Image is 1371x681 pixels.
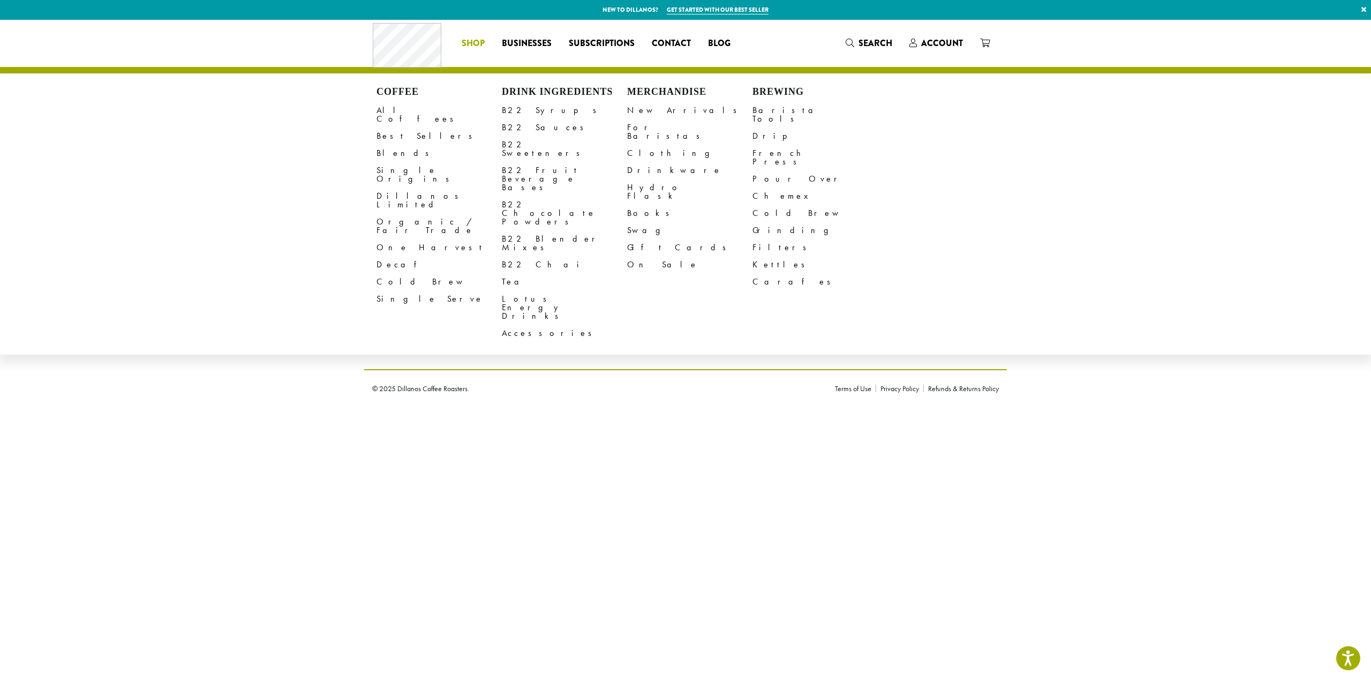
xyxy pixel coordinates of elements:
[627,119,752,145] a: For Baristas
[376,162,502,188] a: Single Origins
[752,86,878,98] h4: Brewing
[752,145,878,170] a: French Press
[652,37,691,50] span: Contact
[708,37,730,50] span: Blog
[502,37,552,50] span: Businesses
[502,230,627,256] a: B22 Blender Mixes
[502,256,627,273] a: B22 Chai
[502,162,627,196] a: B22 Fruit Beverage Bases
[462,37,485,50] span: Shop
[372,385,819,392] p: © 2025 Dillanos Coffee Roasters.
[835,385,876,392] a: Terms of Use
[921,37,963,49] span: Account
[502,136,627,162] a: B22 Sweeteners
[627,102,752,119] a: New Arrivals
[837,34,901,52] a: Search
[752,256,878,273] a: Kettles
[923,385,999,392] a: Refunds & Returns Policy
[502,290,627,325] a: Lotus Energy Drinks
[376,256,502,273] a: Decaf
[876,385,923,392] a: Privacy Policy
[752,128,878,145] a: Drip
[376,128,502,145] a: Best Sellers
[627,222,752,239] a: Swag
[502,102,627,119] a: B22 Syrups
[752,188,878,205] a: Chemex
[627,256,752,273] a: On Sale
[502,86,627,98] h4: Drink Ingredients
[667,5,769,14] a: Get started with our best seller
[569,37,635,50] span: Subscriptions
[752,239,878,256] a: Filters
[376,239,502,256] a: One Harvest
[752,102,878,128] a: Barista Tools
[376,273,502,290] a: Cold Brew
[752,170,878,188] a: Pour Over
[627,179,752,205] a: Hydro Flask
[627,162,752,179] a: Drinkware
[376,145,502,162] a: Blends
[376,86,502,98] h4: Coffee
[858,37,892,49] span: Search
[376,188,502,213] a: Dillanos Limited
[752,222,878,239] a: Grinding
[627,239,752,256] a: Gift Cards
[502,273,627,290] a: Tea
[752,273,878,290] a: Carafes
[502,196,627,230] a: B22 Chocolate Powders
[502,325,627,342] a: Accessories
[627,205,752,222] a: Books
[627,145,752,162] a: Clothing
[627,86,752,98] h4: Merchandise
[376,290,502,308] a: Single Serve
[453,35,493,52] a: Shop
[752,205,878,222] a: Cold Brew
[502,119,627,136] a: B22 Sauces
[376,213,502,239] a: Organic / Fair Trade
[376,102,502,128] a: All Coffees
